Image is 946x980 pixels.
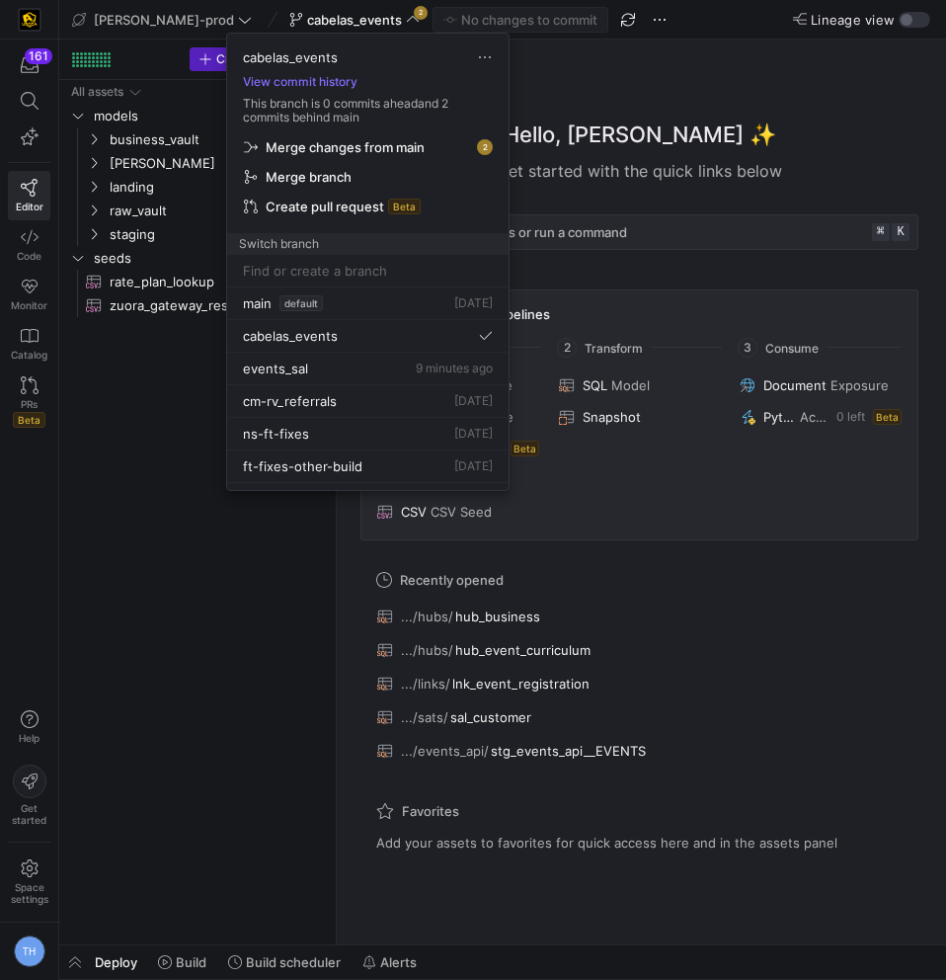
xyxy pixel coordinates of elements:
[235,162,501,192] button: Merge branch
[243,426,309,442] span: ns-ft-fixes
[454,458,493,473] span: [DATE]
[235,192,501,221] button: Create pull requestBeta
[243,361,308,376] span: events_sal
[227,97,509,124] p: This branch is 0 commits ahead and 2 commits behind main
[243,458,362,474] span: ft-fixes-other-build
[243,49,338,65] span: cabelas_events
[243,295,272,311] span: main
[266,199,384,214] span: Create pull request
[388,199,421,214] span: Beta
[243,263,493,279] input: Find or create a branch
[243,393,337,409] span: cm-rv_referrals
[266,169,352,185] span: Merge branch
[243,328,338,344] span: cabelas_events
[266,139,425,155] span: Merge changes from main
[235,132,501,162] button: Merge changes from main
[279,295,323,311] span: default
[454,295,493,310] span: [DATE]
[454,393,493,408] span: [DATE]
[227,75,373,89] button: View commit history
[416,361,493,375] span: 9 minutes ago
[454,426,493,441] span: [DATE]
